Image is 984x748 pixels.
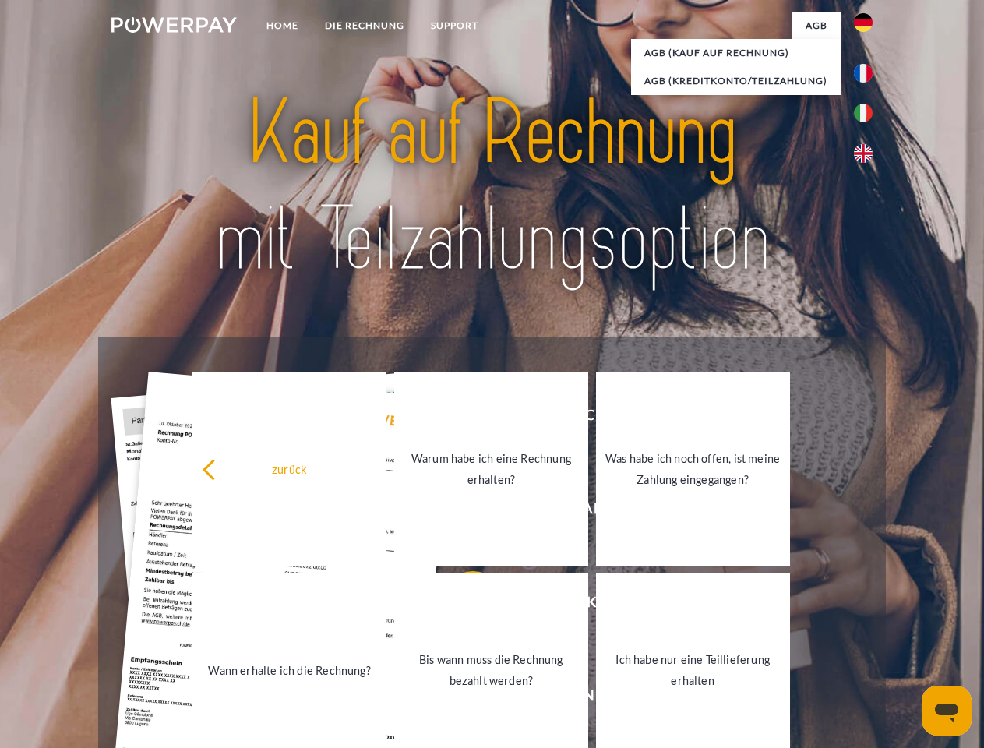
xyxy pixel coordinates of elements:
a: AGB (Kauf auf Rechnung) [631,39,841,67]
img: en [854,144,873,163]
iframe: Schaltfläche zum Öffnen des Messaging-Fensters [922,686,972,736]
img: it [854,104,873,122]
div: Ich habe nur eine Teillieferung erhalten [605,649,781,691]
a: SUPPORT [418,12,492,40]
a: AGB (Kreditkonto/Teilzahlung) [631,67,841,95]
img: title-powerpay_de.svg [149,75,835,298]
img: de [854,13,873,32]
div: Bis wann muss die Rechnung bezahlt werden? [404,649,579,691]
a: Was habe ich noch offen, ist meine Zahlung eingegangen? [596,372,790,566]
div: zurück [202,458,377,479]
img: fr [854,64,873,83]
div: Was habe ich noch offen, ist meine Zahlung eingegangen? [605,448,781,490]
a: Home [253,12,312,40]
a: agb [792,12,841,40]
div: Warum habe ich eine Rechnung erhalten? [404,448,579,490]
a: DIE RECHNUNG [312,12,418,40]
img: logo-powerpay-white.svg [111,17,237,33]
div: Wann erhalte ich die Rechnung? [202,659,377,680]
